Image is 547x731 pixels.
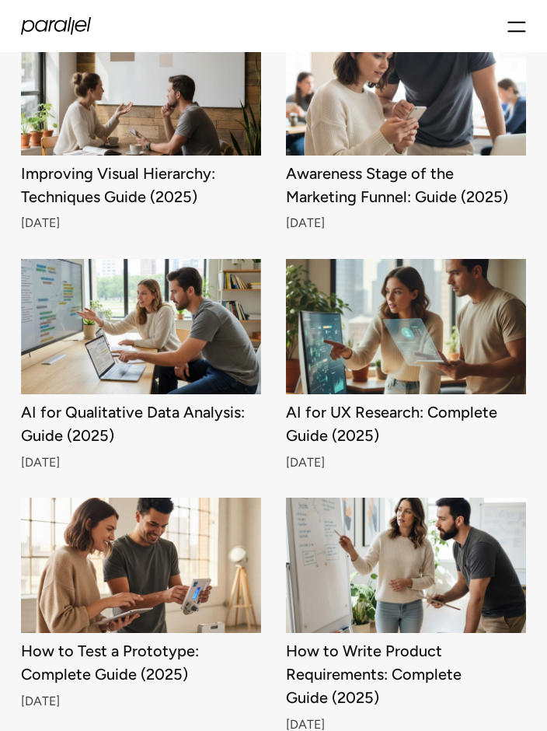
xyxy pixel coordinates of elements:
[21,458,261,467] div: [DATE]
[286,219,526,229] div: [DATE]
[21,498,261,729] a: How to Test a Prototype: Complete Guide (2025)[DATE]
[21,697,261,706] div: [DATE]
[21,17,91,35] a: home
[286,645,526,703] div: How to Write Product Requirements: Complete Guide (2025)
[21,168,261,202] div: Improving Visual Hierarchy: Techniques Guide (2025)
[21,219,261,229] div: [DATE]
[21,407,261,441] div: AI for Qualitative Data Analysis: Guide (2025)
[286,720,526,729] div: [DATE]
[286,259,526,467] a: AI for UX Research: Complete Guide (2025)[DATE]
[21,259,261,467] a: AI for Qualitative Data Analysis: Guide (2025)[DATE]
[286,498,526,729] a: How to Write Product Requirements: Complete Guide (2025)[DATE]
[507,12,526,40] div: menu
[286,458,526,467] div: [DATE]
[286,20,526,228] a: Awareness Stage of the Marketing Funnel: Guide (2025)[DATE]
[21,645,261,680] div: How to Test a Prototype: Complete Guide (2025)
[286,168,526,202] div: Awareness Stage of the Marketing Funnel: Guide (2025)
[21,20,261,228] a: Improving Visual Hierarchy: Techniques Guide (2025)[DATE]
[286,407,526,441] div: AI for UX Research: Complete Guide (2025)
